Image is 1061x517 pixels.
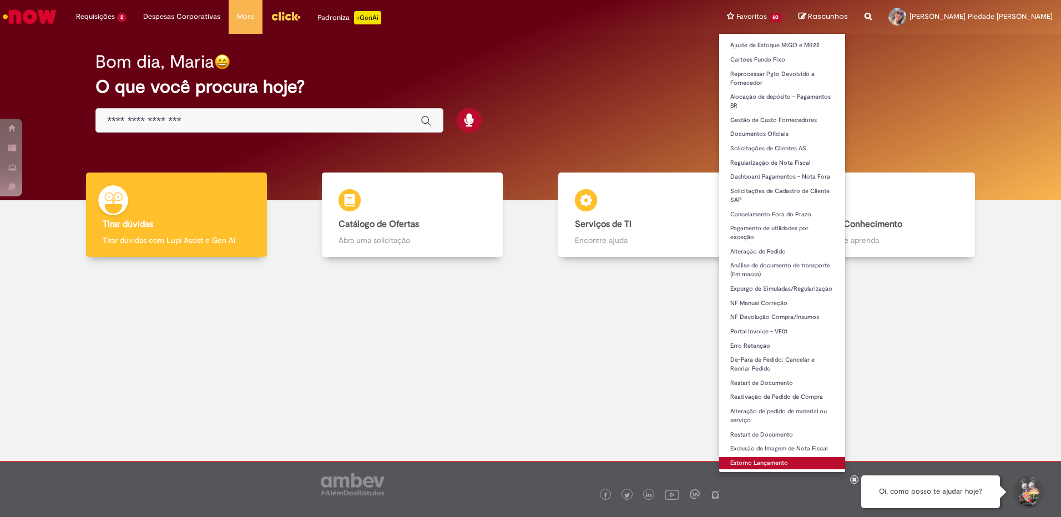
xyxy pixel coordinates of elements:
[117,13,127,22] span: 2
[769,13,782,22] span: 60
[719,443,845,455] a: Exclusão de Imagem de Nota Fiscal
[719,39,845,52] a: Ajuste de Estoque MIGO e MR22
[295,173,531,257] a: Catálogo de Ofertas Abra uma solicitação
[719,297,845,310] a: NF Manual Correção
[719,311,845,323] a: NF Devolução Compra/Insumos
[719,68,845,89] a: Reprocessar Pgto Devolvido a Fornecedor
[910,12,1053,21] span: [PERSON_NAME] Piedade [PERSON_NAME]
[237,11,254,22] span: More
[719,157,845,169] a: Regularização de Nota Fiscal
[719,283,845,295] a: Expurgo de Simuladas/Regularização
[710,489,720,499] img: logo_footer_naosei.png
[719,429,845,441] a: Restart de Documento
[719,128,845,140] a: Documentos Oficiais
[719,209,845,221] a: Cancelamento Fora do Prazo
[624,493,630,498] img: logo_footer_twitter.png
[719,185,845,206] a: Solicitações de Cadastro de Cliente SAP
[1011,475,1044,509] button: Iniciar Conversa de Suporte
[811,235,958,246] p: Consulte e aprenda
[575,235,723,246] p: Encontre ajuda
[719,260,845,280] a: Análise de documento de transporte (Em massa)
[719,222,845,243] a: Pagamento de utilidades por exceção
[811,219,902,230] b: Base de Conhecimento
[736,11,767,22] span: Favoritos
[719,457,845,469] a: Estorno Lançamento
[799,12,848,22] a: Rascunhos
[719,246,845,258] a: Alteração de Pedido
[719,143,845,155] a: Solicitações de Clientes AS
[76,11,115,22] span: Requisições
[575,219,631,230] b: Serviços de TI
[719,406,845,426] a: Alteração de pedido de material ou serviço
[808,11,848,22] span: Rascunhos
[861,475,1000,508] div: Oi, como posso te ajudar hoje?
[719,377,845,389] a: Restart de Documento
[530,173,767,257] a: Serviços de TI Encontre ajuda
[690,489,700,499] img: logo_footer_workplace.png
[719,354,845,374] a: De-Para de Pedido: Cancelar e Recriar Pedido
[143,11,220,22] span: Despesas Corporativas
[317,11,381,24] div: Padroniza
[603,493,608,498] img: logo_footer_facebook.png
[103,219,153,230] b: Tirar dúvidas
[95,77,966,97] h2: O que você procura hoje?
[271,8,301,24] img: click_logo_yellow_360x200.png
[719,391,845,403] a: Reativação de Pedido de Compra
[719,33,846,473] ul: Favoritos
[214,54,230,70] img: happy-face.png
[58,173,295,257] a: Tirar dúvidas Tirar dúvidas com Lupi Assist e Gen Ai
[719,114,845,126] a: Gestão de Custo Fornecedores
[95,52,214,72] h2: Bom dia, Maria
[646,492,651,499] img: logo_footer_linkedin.png
[719,91,845,111] a: Alocação de depósito - Pagamentos BR
[321,473,385,495] img: logo_footer_ambev_rotulo_gray.png
[719,326,845,338] a: Portal Invoice - VF01
[719,171,845,183] a: Dashboard Pagamentos - Nota Fora
[719,54,845,66] a: Cartões Fundo Fixo
[354,11,381,24] p: +GenAi
[338,235,486,246] p: Abra uma solicitação
[719,340,845,352] a: Erro Retenção
[338,219,419,230] b: Catálogo de Ofertas
[1,6,58,28] img: ServiceNow
[103,235,250,246] p: Tirar dúvidas com Lupi Assist e Gen Ai
[665,487,679,501] img: logo_footer_youtube.png
[767,173,1003,257] a: Base de Conhecimento Consulte e aprenda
